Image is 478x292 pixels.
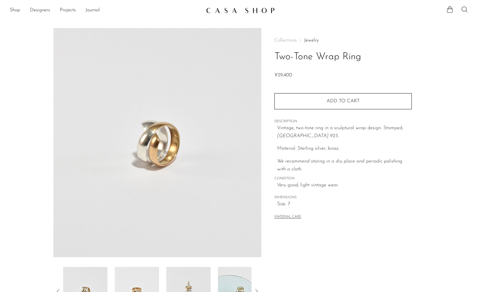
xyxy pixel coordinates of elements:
[327,98,360,104] span: Add to cart
[277,145,412,153] p: Material: Sterling silver, brass.
[277,124,412,140] p: Vintage, two-tone ring in a sculptural wrap design. Stamped,
[10,6,20,14] a: Shop
[277,200,412,208] span: Size: 7
[60,6,76,14] a: Projects
[277,181,412,189] span: Very good; light vintage wear.
[274,119,412,124] span: DESCRIPTION
[277,133,339,138] em: [GEOGRAPHIC_DATA] 925.
[274,195,412,200] span: DIMENSIONS
[274,38,297,43] span: Collections
[274,215,301,219] button: MATERIAL CARE
[85,6,100,14] a: Journal
[304,38,319,43] a: Jewelry
[274,93,412,109] button: Add to cart
[277,159,402,172] i: We recommend storing in a dry place and periodic polishing with a cloth.
[274,176,412,181] span: CONDITION
[53,28,261,257] img: Two-Tone Wrap Ring
[30,6,50,14] a: Designers
[10,5,201,16] nav: Desktop navigation
[274,49,412,65] h1: Two-Tone Wrap Ring
[274,73,292,78] span: ¥29,400
[10,5,201,16] ul: NEW HEADER MENU
[274,38,412,43] nav: Breadcrumbs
